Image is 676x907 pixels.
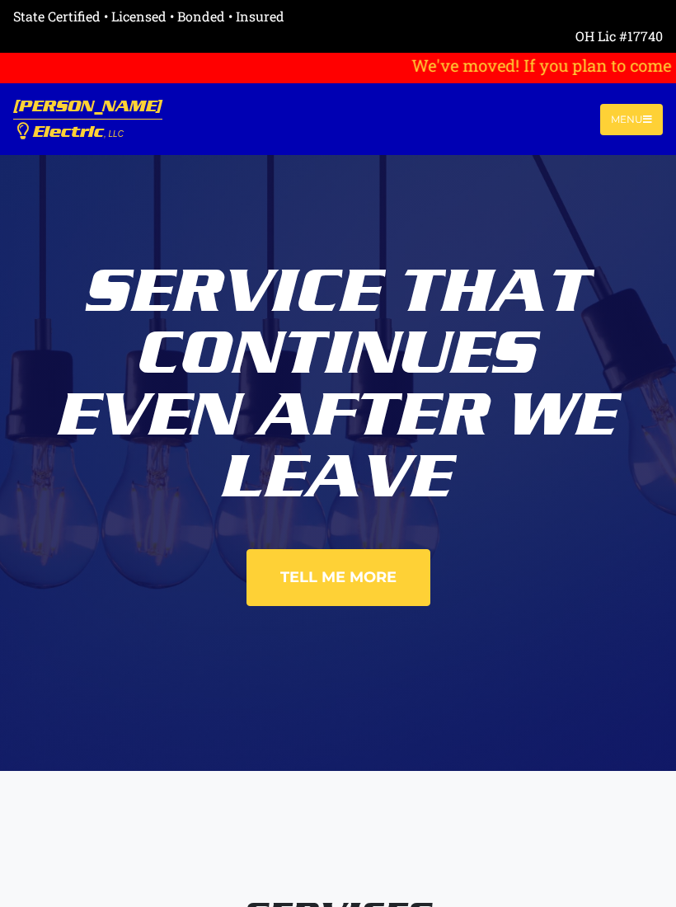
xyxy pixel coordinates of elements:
[104,129,124,139] span: , LLC
[13,90,162,148] a: [PERSON_NAME] Electric, LLC
[246,549,430,606] a: Tell Me More
[13,26,663,46] div: OH Lic #17740
[13,7,663,26] div: State Certified • Licensed • Bonded • Insured
[600,104,663,135] button: Toggle navigation
[54,247,622,508] div: Service That Continues Even After We Leave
